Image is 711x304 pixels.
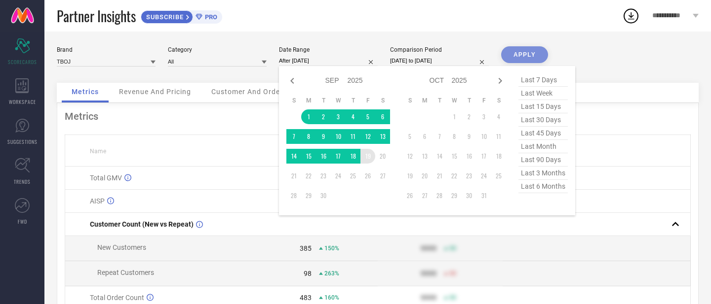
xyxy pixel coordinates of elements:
th: Tuesday [432,97,447,104]
div: Open download list [622,7,640,25]
td: Wed Sep 03 2025 [331,109,346,124]
td: Wed Oct 01 2025 [447,109,462,124]
span: TRENDS [14,178,31,185]
td: Tue Oct 07 2025 [432,129,447,144]
td: Sun Oct 05 2025 [402,129,417,144]
td: Sun Sep 07 2025 [286,129,301,144]
td: Wed Oct 15 2025 [447,149,462,164]
th: Sunday [286,97,301,104]
td: Wed Oct 29 2025 [447,188,462,203]
td: Mon Oct 06 2025 [417,129,432,144]
td: Fri Sep 19 2025 [360,149,375,164]
th: Thursday [462,97,476,104]
td: Sun Sep 21 2025 [286,169,301,183]
td: Tue Oct 14 2025 [432,149,447,164]
td: Fri Sep 05 2025 [360,109,375,124]
td: Thu Sep 18 2025 [346,149,360,164]
td: Thu Sep 04 2025 [346,109,360,124]
span: Total Order Count [90,294,144,302]
td: Mon Oct 20 2025 [417,169,432,183]
td: Wed Sep 17 2025 [331,149,346,164]
td: Wed Oct 08 2025 [447,129,462,144]
span: 263% [324,270,339,277]
td: Sat Sep 13 2025 [375,129,390,144]
span: Revenue And Pricing [119,88,191,96]
span: last 3 months [518,167,568,180]
th: Monday [417,97,432,104]
a: SUBSCRIBEPRO [141,8,222,24]
span: Total GMV [90,174,122,182]
td: Mon Oct 27 2025 [417,188,432,203]
span: SUBSCRIBE [141,13,186,21]
span: New Customers [97,243,146,251]
div: 9999 [421,294,436,302]
td: Fri Oct 10 2025 [476,129,491,144]
td: Sun Sep 28 2025 [286,188,301,203]
th: Saturday [491,97,506,104]
td: Sat Oct 11 2025 [491,129,506,144]
input: Select comparison period [390,56,489,66]
td: Thu Oct 23 2025 [462,169,476,183]
td: Sat Sep 06 2025 [375,109,390,124]
td: Thu Oct 16 2025 [462,149,476,164]
td: Thu Oct 02 2025 [462,109,476,124]
td: Fri Oct 31 2025 [476,188,491,203]
td: Fri Oct 17 2025 [476,149,491,164]
div: 9999 [421,244,436,252]
td: Thu Oct 30 2025 [462,188,476,203]
span: 150% [324,245,339,252]
span: 50 [449,245,456,252]
td: Sun Oct 19 2025 [402,169,417,183]
div: Brand [57,46,156,53]
span: 50 [449,270,456,277]
td: Thu Sep 25 2025 [346,169,360,183]
td: Tue Sep 30 2025 [316,188,331,203]
td: Sat Sep 20 2025 [375,149,390,164]
span: WORKSPACE [9,98,36,105]
span: last 30 days [518,113,568,127]
span: FWD [18,218,27,225]
td: Sat Sep 27 2025 [375,169,390,183]
td: Tue Sep 09 2025 [316,129,331,144]
div: 385 [300,244,312,252]
div: Category [168,46,267,53]
div: Date Range [279,46,378,53]
td: Fri Oct 03 2025 [476,109,491,124]
td: Tue Sep 16 2025 [316,149,331,164]
td: Mon Sep 29 2025 [301,188,316,203]
div: 483 [300,294,312,302]
td: Sat Oct 18 2025 [491,149,506,164]
span: 50 [449,294,456,301]
span: last 45 days [518,127,568,140]
span: 160% [324,294,339,301]
td: Thu Sep 11 2025 [346,129,360,144]
span: PRO [202,13,217,21]
span: last 15 days [518,100,568,113]
td: Tue Oct 28 2025 [432,188,447,203]
td: Mon Sep 15 2025 [301,149,316,164]
span: last 7 days [518,73,568,87]
div: 98 [304,270,312,277]
input: Select date range [279,56,378,66]
span: last month [518,140,568,153]
td: Mon Sep 22 2025 [301,169,316,183]
td: Sun Sep 14 2025 [286,149,301,164]
span: SUGGESTIONS [7,138,38,145]
td: Wed Oct 22 2025 [447,169,462,183]
th: Tuesday [316,97,331,104]
span: Name [90,148,106,155]
td: Fri Sep 26 2025 [360,169,375,183]
th: Friday [476,97,491,104]
div: Metrics [65,110,691,122]
td: Fri Oct 24 2025 [476,169,491,183]
td: Thu Oct 09 2025 [462,129,476,144]
th: Wednesday [331,97,346,104]
td: Sun Oct 12 2025 [402,149,417,164]
td: Tue Sep 23 2025 [316,169,331,183]
span: last week [518,87,568,100]
span: Partner Insights [57,6,136,26]
th: Wednesday [447,97,462,104]
div: Next month [494,75,506,87]
td: Wed Sep 24 2025 [331,169,346,183]
td: Sat Oct 25 2025 [491,169,506,183]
